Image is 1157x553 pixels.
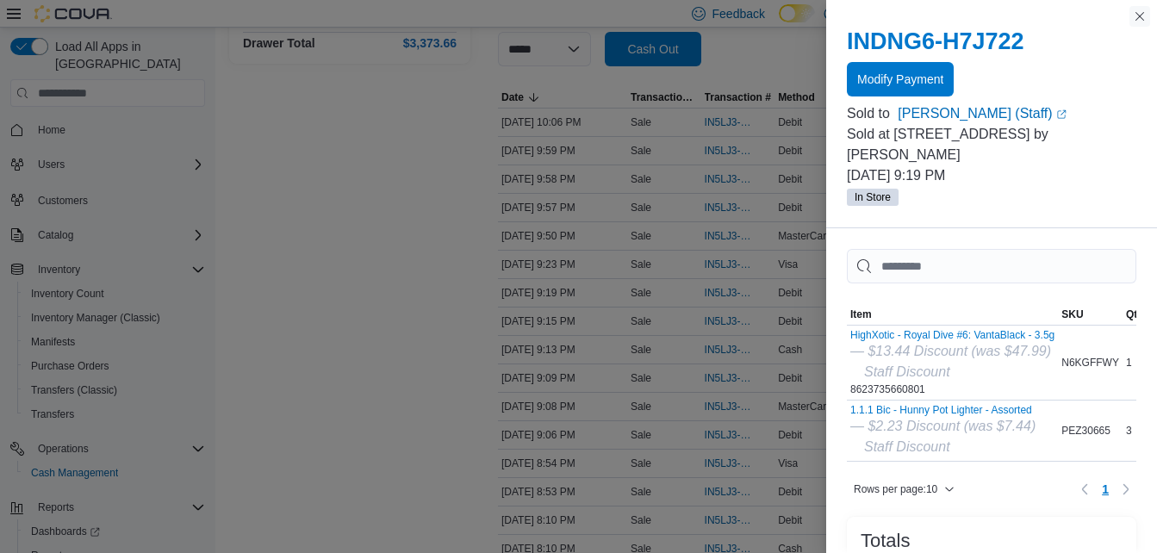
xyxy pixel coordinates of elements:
[1126,308,1143,321] span: Qty
[1061,356,1119,370] span: N6KGFFWY
[855,190,891,205] span: In Store
[1095,475,1116,503] ul: Pagination for table: MemoryTable from EuiInMemoryTable
[1123,420,1147,441] div: 3
[850,404,1036,416] button: 1.1.1 Bic - Hunny Pot Lighter - Assorted
[850,329,1054,341] button: HighXotic - Royal Dive #6: VantaBlack - 3.5g
[1056,109,1067,120] svg: External link
[847,103,894,124] div: Sold to
[1123,352,1147,373] div: 1
[847,165,1136,186] p: [DATE] 9:19 PM
[1129,6,1150,27] button: Close this dialog
[864,364,950,379] i: Staff Discount
[847,249,1136,283] input: This is a search bar. As you type, the results lower in the page will automatically filter.
[850,416,1036,437] div: — $2.23 Discount (was $7.44)
[847,124,1136,165] p: Sold at [STREET_ADDRESS] by [PERSON_NAME]
[847,304,1058,325] button: Item
[850,341,1054,362] div: — $13.44 Discount (was $47.99)
[854,482,937,496] span: Rows per page : 10
[864,439,950,454] i: Staff Discount
[1116,479,1136,500] button: Next page
[1102,481,1109,498] span: 1
[1061,308,1083,321] span: SKU
[850,308,872,321] span: Item
[847,28,1136,55] h2: INDNG6-H7J722
[1058,304,1123,325] button: SKU
[898,103,1136,124] a: [PERSON_NAME] (Staff)External link
[1074,475,1136,503] nav: Pagination for table: MemoryTable from EuiInMemoryTable
[1061,424,1110,438] span: PEZ30665
[847,479,961,500] button: Rows per page:10
[1095,475,1116,503] button: Page 1 of 1
[847,62,954,96] button: Modify Payment
[1074,479,1095,500] button: Previous page
[861,531,910,551] h3: Totals
[1123,304,1147,325] button: Qty
[857,71,943,88] span: Modify Payment
[850,329,1054,396] div: 8623735660801
[847,189,899,206] span: In Store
